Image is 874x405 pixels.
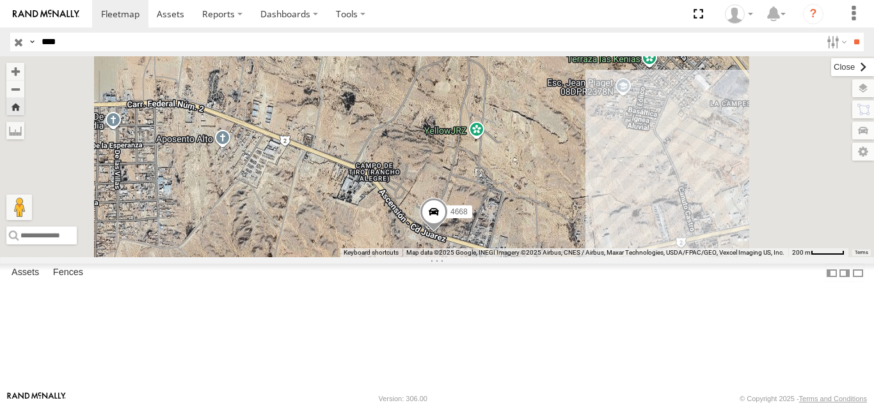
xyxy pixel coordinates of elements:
[852,143,874,161] label: Map Settings
[450,207,468,216] span: 4668
[6,80,24,98] button: Zoom out
[27,33,37,51] label: Search Query
[379,395,427,402] div: Version: 306.00
[855,250,868,255] a: Terms (opens in new tab)
[825,264,838,282] label: Dock Summary Table to the Left
[792,249,811,256] span: 200 m
[47,264,90,282] label: Fences
[7,392,66,405] a: Visit our Website
[406,249,784,256] span: Map data ©2025 Google, INEGI Imagery ©2025 Airbus, CNES / Airbus, Maxar Technologies, USDA/FPAC/G...
[838,264,851,282] label: Dock Summary Table to the Right
[740,395,867,402] div: © Copyright 2025 -
[6,122,24,139] label: Measure
[13,10,79,19] img: rand-logo.svg
[788,248,848,257] button: Map Scale: 200 m per 49 pixels
[344,248,399,257] button: Keyboard shortcuts
[6,195,32,220] button: Drag Pegman onto the map to open Street View
[6,63,24,80] button: Zoom in
[720,4,758,24] div: Daniel Lupio
[799,395,867,402] a: Terms and Conditions
[5,264,45,282] label: Assets
[852,264,864,282] label: Hide Summary Table
[6,98,24,115] button: Zoom Home
[822,33,849,51] label: Search Filter Options
[803,4,823,24] i: ?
